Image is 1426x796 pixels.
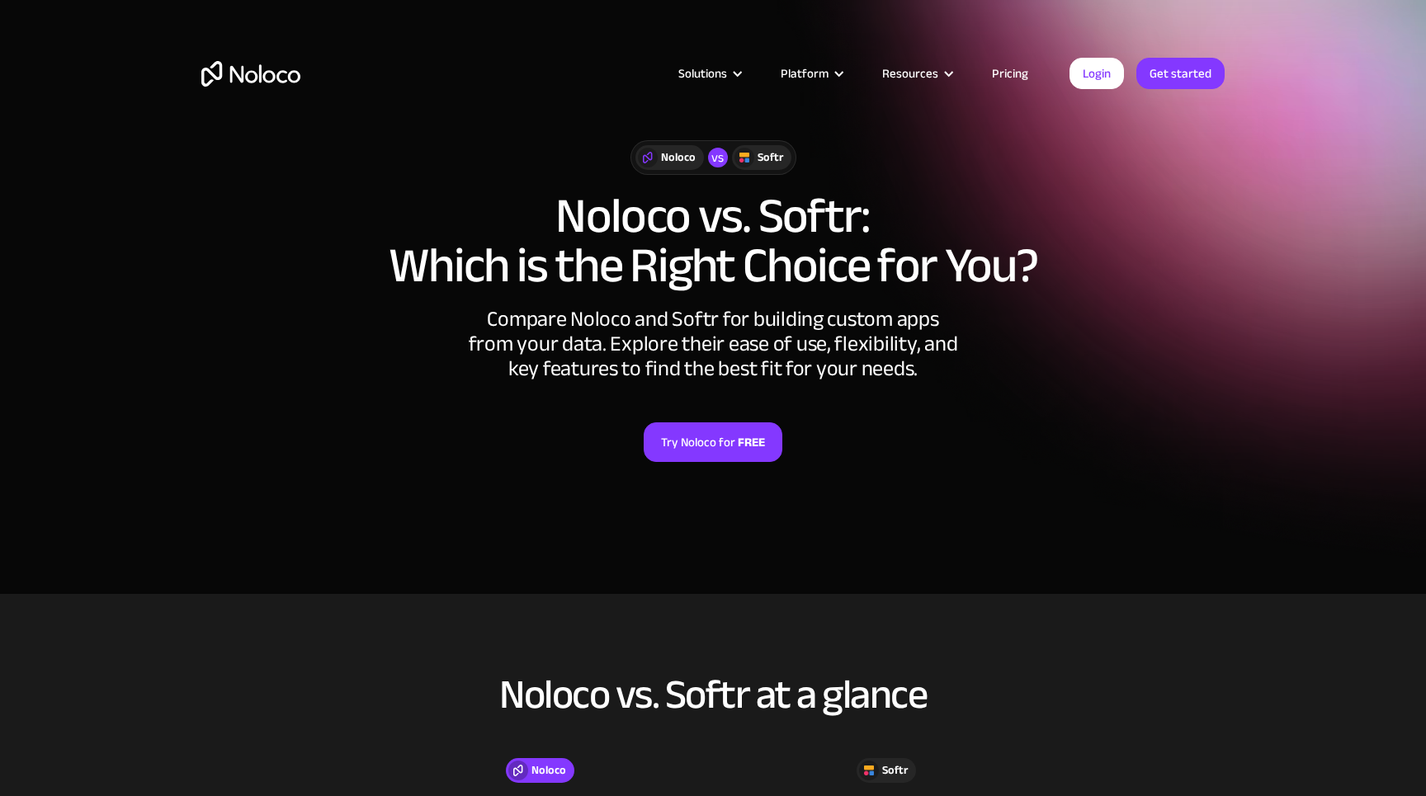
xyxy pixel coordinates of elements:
h1: Noloco vs. Softr: Which is the Right Choice for You? [201,191,1225,290]
div: vs [708,148,728,167]
div: Compare Noloco and Softr for building custom apps from your data. Explore their ease of use, flex... [465,307,961,381]
strong: FREE [738,431,765,453]
div: Solutions [658,63,760,84]
div: Softr [882,761,908,780]
a: Pricing [971,63,1049,84]
div: Platform [760,63,862,84]
div: Softr [758,148,783,167]
div: Platform [781,63,829,84]
a: Login [1069,58,1124,89]
div: Noloco [531,761,566,780]
div: Resources [862,63,971,84]
a: Try Noloco forFREE [644,422,782,462]
div: Resources [882,63,938,84]
a: Get started [1136,58,1225,89]
a: home [201,61,300,87]
div: Noloco [661,148,696,167]
h2: Noloco vs. Softr at a glance [201,672,1225,717]
div: Solutions [678,63,727,84]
